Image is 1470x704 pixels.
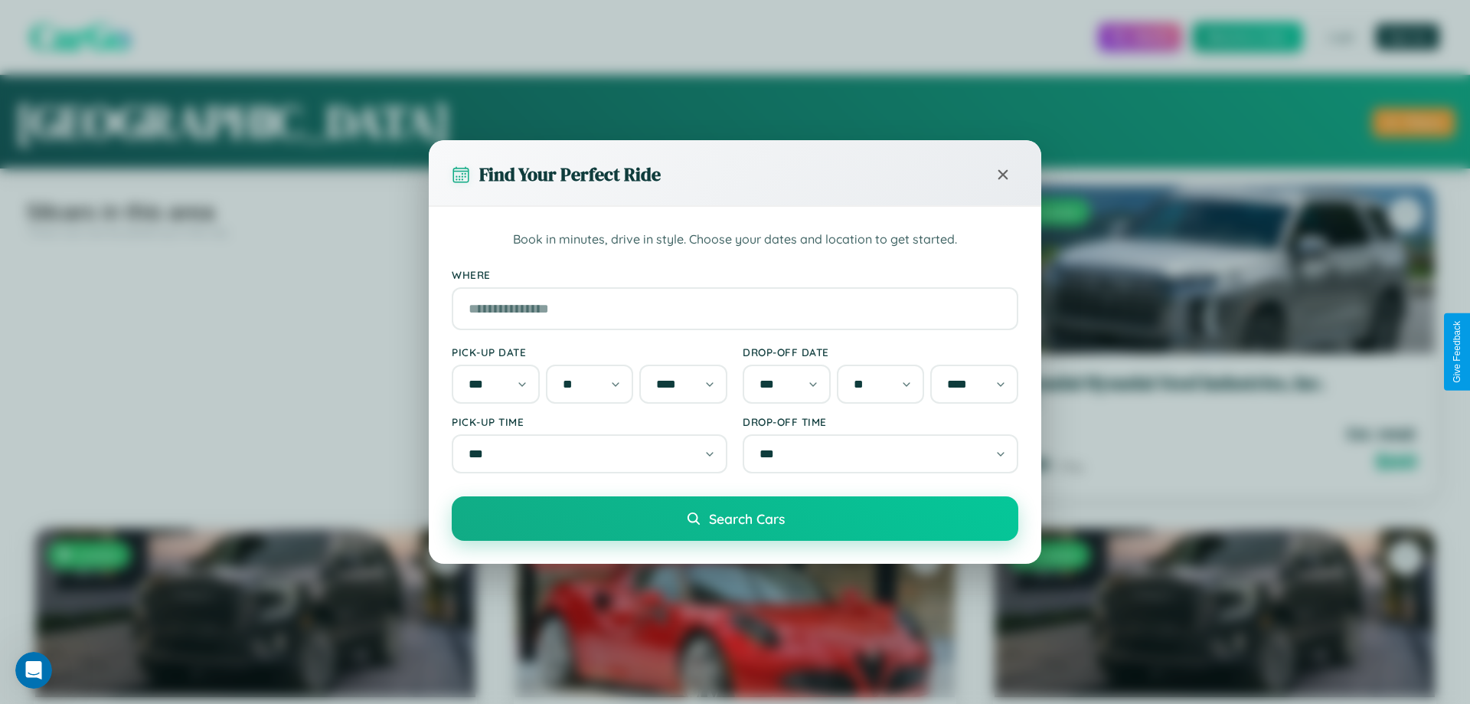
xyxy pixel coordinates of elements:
p: Book in minutes, drive in style. Choose your dates and location to get started. [452,230,1018,250]
label: Pick-up Date [452,345,727,359]
button: Search Cars [452,496,1018,541]
span: Search Cars [709,510,785,527]
label: Where [452,268,1018,281]
h3: Find Your Perfect Ride [479,162,661,187]
label: Pick-up Time [452,415,727,428]
label: Drop-off Time [743,415,1018,428]
label: Drop-off Date [743,345,1018,359]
